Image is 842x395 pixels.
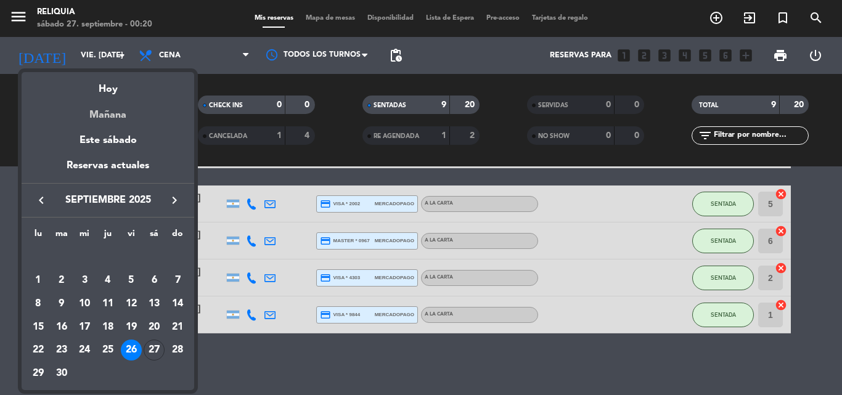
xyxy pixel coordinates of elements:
[166,339,189,362] td: 28 de septiembre de 2025
[167,270,188,291] div: 7
[51,293,72,314] div: 9
[28,340,49,360] div: 22
[166,269,189,293] td: 7 de septiembre de 2025
[120,316,143,339] td: 19 de septiembre de 2025
[34,193,49,208] i: keyboard_arrow_left
[27,316,50,339] td: 15 de septiembre de 2025
[51,317,72,338] div: 16
[73,269,96,293] td: 3 de septiembre de 2025
[167,193,182,208] i: keyboard_arrow_right
[97,270,118,291] div: 4
[96,227,120,246] th: jueves
[73,316,96,339] td: 17 de septiembre de 2025
[96,316,120,339] td: 18 de septiembre de 2025
[27,339,50,362] td: 22 de septiembre de 2025
[22,98,194,123] div: Mañana
[22,123,194,158] div: Este sábado
[144,317,165,338] div: 20
[51,340,72,360] div: 23
[167,340,188,360] div: 28
[50,362,73,385] td: 30 de septiembre de 2025
[120,227,143,246] th: viernes
[27,269,50,293] td: 1 de septiembre de 2025
[166,227,189,246] th: domingo
[50,269,73,293] td: 2 de septiembre de 2025
[143,269,166,293] td: 6 de septiembre de 2025
[27,292,50,316] td: 8 de septiembre de 2025
[121,270,142,291] div: 5
[50,292,73,316] td: 9 de septiembre de 2025
[121,340,142,360] div: 26
[27,362,50,385] td: 29 de septiembre de 2025
[143,292,166,316] td: 13 de septiembre de 2025
[27,227,50,246] th: lunes
[74,340,95,360] div: 24
[28,270,49,291] div: 1
[166,316,189,339] td: 21 de septiembre de 2025
[96,339,120,362] td: 25 de septiembre de 2025
[144,270,165,291] div: 6
[27,246,189,269] td: SEP.
[166,292,189,316] td: 14 de septiembre de 2025
[74,270,95,291] div: 3
[50,339,73,362] td: 23 de septiembre de 2025
[143,339,166,362] td: 27 de septiembre de 2025
[50,316,73,339] td: 16 de septiembre de 2025
[50,227,73,246] th: martes
[22,72,194,97] div: Hoy
[120,269,143,293] td: 5 de septiembre de 2025
[96,292,120,316] td: 11 de septiembre de 2025
[97,340,118,360] div: 25
[73,292,96,316] td: 10 de septiembre de 2025
[143,227,166,246] th: sábado
[167,317,188,338] div: 21
[73,339,96,362] td: 24 de septiembre de 2025
[28,363,49,384] div: 29
[144,293,165,314] div: 13
[28,317,49,338] div: 15
[52,192,163,208] span: septiembre 2025
[144,340,165,360] div: 27
[120,292,143,316] td: 12 de septiembre de 2025
[73,227,96,246] th: miércoles
[97,293,118,314] div: 11
[120,339,143,362] td: 26 de septiembre de 2025
[28,293,49,314] div: 8
[30,192,52,208] button: keyboard_arrow_left
[96,269,120,293] td: 4 de septiembre de 2025
[74,293,95,314] div: 10
[74,317,95,338] div: 17
[121,293,142,314] div: 12
[51,363,72,384] div: 30
[97,317,118,338] div: 18
[22,158,194,183] div: Reservas actuales
[143,316,166,339] td: 20 de septiembre de 2025
[51,270,72,291] div: 2
[163,192,186,208] button: keyboard_arrow_right
[121,317,142,338] div: 19
[167,293,188,314] div: 14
